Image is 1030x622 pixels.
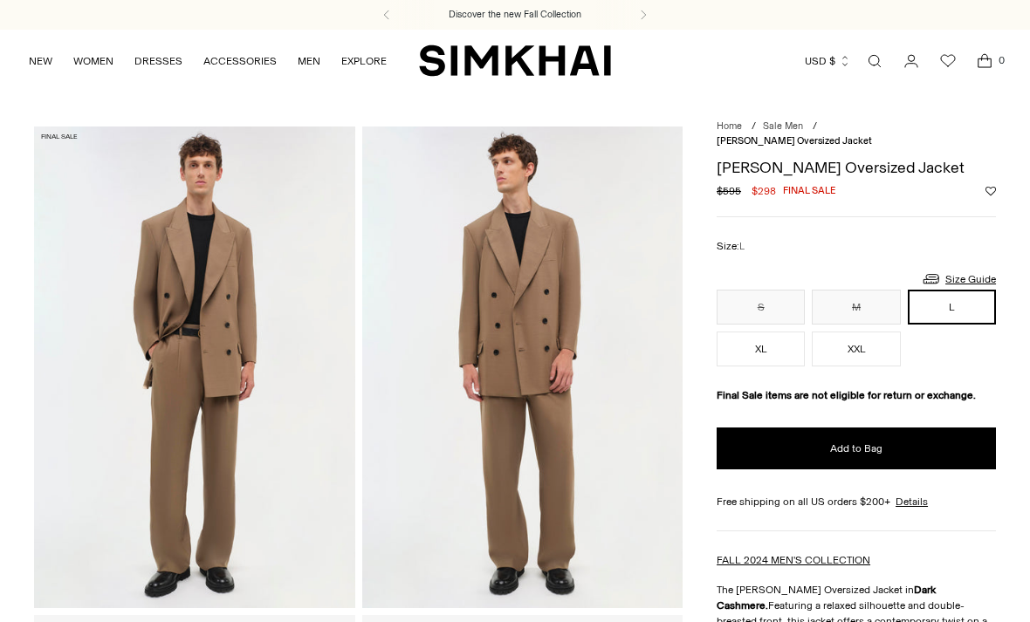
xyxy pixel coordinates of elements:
[717,120,996,148] nav: breadcrumbs
[739,241,745,252] span: L
[717,427,996,469] button: Add to Bag
[921,268,996,290] a: Size Guide
[73,42,113,80] a: WOMEN
[34,126,355,607] img: George Oversized Jacket
[29,42,52,80] a: NEW
[857,44,892,79] a: Open search modal
[717,554,870,566] a: FALL 2024 MEN'S COLLECTION
[908,290,996,325] button: L
[419,44,611,78] a: SIMKHAI
[717,494,996,509] div: Free shipping on all US orders $200+
[134,42,182,80] a: DRESSES
[894,44,929,79] a: Go to the account page
[341,42,387,80] a: EXPLORE
[812,332,900,366] button: XXL
[763,120,803,132] a: Sale Men
[993,52,1009,68] span: 0
[449,8,581,22] a: Discover the new Fall Collection
[203,42,277,80] a: ACCESSORIES
[717,290,805,325] button: S
[830,441,882,456] span: Add to Bag
[805,42,851,80] button: USD $
[298,42,320,80] a: MEN
[717,160,996,175] h1: [PERSON_NAME] Oversized Jacket
[717,332,805,366] button: XL
[362,126,683,607] img: George Oversized Jacket
[717,120,742,132] a: Home
[717,389,976,401] strong: Final Sale items are not eligible for return or exchange.
[813,120,817,134] div: /
[752,183,776,199] span: $298
[717,238,745,255] label: Size:
[752,120,756,134] div: /
[967,44,1002,79] a: Open cart modal
[985,186,996,196] button: Add to Wishlist
[812,290,900,325] button: M
[717,183,741,199] s: $595
[930,44,965,79] a: Wishlist
[717,135,872,147] span: [PERSON_NAME] Oversized Jacket
[896,494,928,509] a: Details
